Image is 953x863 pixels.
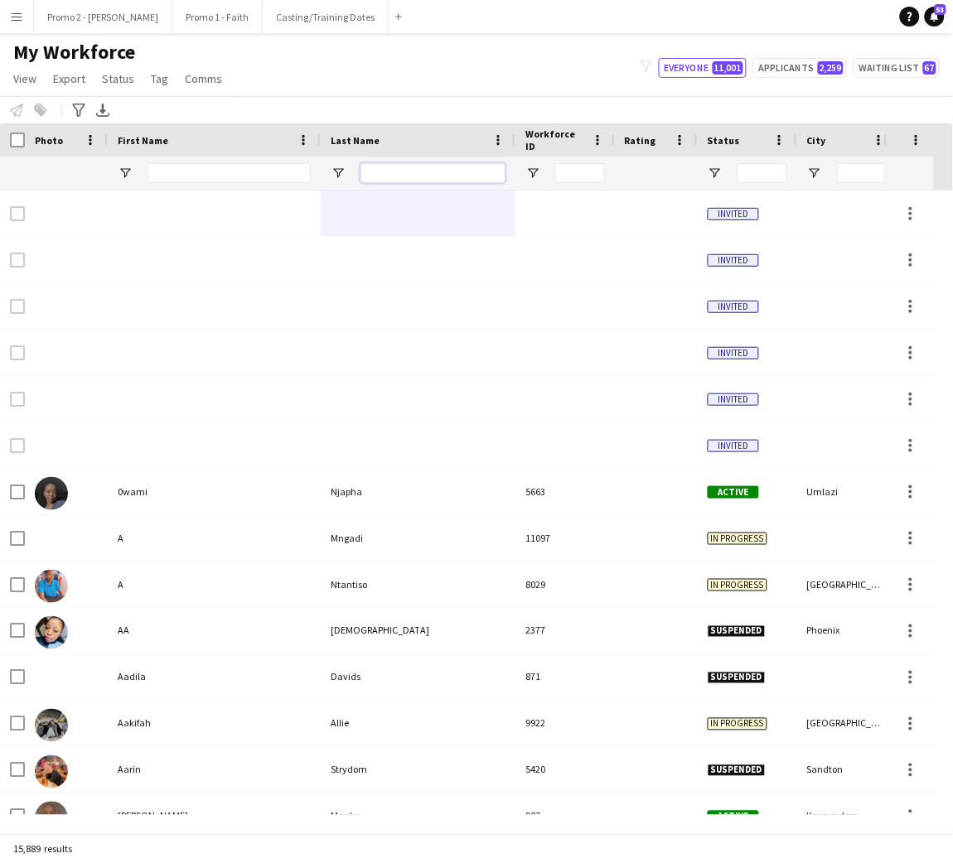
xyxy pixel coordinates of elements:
[738,163,787,183] input: Status Filter Input
[108,562,321,607] div: A
[172,1,263,33] button: Promo 1 - Faith
[102,71,134,86] span: Status
[185,71,222,86] span: Comms
[95,68,141,89] a: Status
[35,616,68,649] img: AA MNYANDU
[708,208,759,220] span: Invited
[53,71,85,86] span: Export
[708,486,759,499] span: Active
[10,392,25,407] input: Row Selection is disabled for this row (unchecked)
[34,1,172,33] button: Promo 2 - [PERSON_NAME]
[923,61,936,75] span: 67
[10,206,25,221] input: Row Selection is disabled for this row (unchecked)
[118,134,168,147] span: First Name
[708,440,759,452] span: Invited
[35,709,68,742] img: Aakifah Allie
[807,166,822,181] button: Open Filter Menu
[10,438,25,453] input: Row Selection is disabled for this row (unchecked)
[708,672,766,684] span: Suspended
[925,7,945,27] a: 53
[93,100,113,120] app-action-btn: Export XLSX
[515,608,615,653] div: 2377
[713,61,743,75] span: 11,001
[708,134,740,147] span: Status
[13,40,135,65] span: My Workforce
[708,764,766,777] span: Suspended
[360,163,506,183] input: Last Name Filter Input
[10,299,25,314] input: Row Selection is disabled for this row (unchecked)
[35,802,68,835] img: Aaron Maake
[108,469,321,514] div: 0wami
[35,477,68,510] img: 0wami Njapha
[515,562,615,607] div: 8029
[515,747,615,793] div: 5420
[321,701,515,746] div: Allie
[708,254,759,267] span: Invited
[708,579,767,591] span: In progress
[118,166,133,181] button: Open Filter Menu
[35,134,63,147] span: Photo
[854,58,940,78] button: Waiting list67
[321,562,515,607] div: Ntantiso
[807,134,826,147] span: City
[321,654,515,700] div: Davids
[7,68,43,89] a: View
[108,701,321,746] div: Aakifah
[708,301,759,313] span: Invited
[625,134,656,147] span: Rating
[797,562,897,607] div: [GEOGRAPHIC_DATA]
[321,515,515,561] div: Mngadi
[331,166,346,181] button: Open Filter Menu
[708,347,759,359] span: Invited
[321,469,515,514] div: Njapha
[321,747,515,793] div: Strydom
[35,755,68,788] img: Aarin Strydom
[797,701,897,746] div: [GEOGRAPHIC_DATA]
[46,68,92,89] a: Export
[515,654,615,700] div: 871
[515,515,615,561] div: 11097
[753,58,847,78] button: Applicants2,259
[10,345,25,360] input: Row Selection is disabled for this row (unchecked)
[797,608,897,653] div: Phoenix
[108,515,321,561] div: A
[35,570,68,603] img: A Ntantiso
[555,163,605,183] input: Workforce ID Filter Input
[935,4,946,15] span: 53
[797,469,897,514] div: Umlazi
[708,625,766,638] span: Suspended
[515,793,615,839] div: 907
[108,654,321,700] div: Aadila
[151,71,168,86] span: Tag
[331,134,380,147] span: Last Name
[515,469,615,514] div: 5663
[708,718,767,730] span: In progress
[708,393,759,406] span: Invited
[144,68,175,89] a: Tag
[10,253,25,268] input: Row Selection is disabled for this row (unchecked)
[708,166,723,181] button: Open Filter Menu
[659,58,747,78] button: Everyone11,001
[837,163,887,183] input: City Filter Input
[525,128,585,152] span: Workforce ID
[108,747,321,793] div: Aarin
[321,793,515,839] div: Maake
[708,811,759,823] span: Active
[515,701,615,746] div: 9922
[797,793,897,839] div: Krugersdorp
[148,163,311,183] input: First Name Filter Input
[263,1,389,33] button: Casting/Training Dates
[708,533,767,545] span: In progress
[818,61,844,75] span: 2,259
[321,608,515,653] div: [DEMOGRAPHIC_DATA]
[525,166,540,181] button: Open Filter Menu
[69,100,89,120] app-action-btn: Advanced filters
[108,608,321,653] div: AA
[797,747,897,793] div: Sandton
[108,793,321,839] div: [PERSON_NAME]
[178,68,229,89] a: Comms
[13,71,36,86] span: View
